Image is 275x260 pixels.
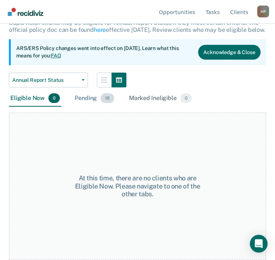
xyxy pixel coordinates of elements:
[257,6,269,17] div: H P
[250,235,268,253] div: Open Intercom Messenger
[9,19,265,33] p: Supervision clients may be eligible for Annual Report Status if they meet certain criteria. The o...
[9,73,88,87] button: Annual Report Status
[12,77,79,83] span: Annual Report Status
[73,90,116,107] div: Pending16
[94,26,106,33] a: here
[198,45,261,60] button: Acknowledge & Close
[48,93,60,103] span: 0
[74,174,202,198] div: At this time, there are no clients who are Eligible Now. Please navigate to one of the other tabs.
[9,90,61,107] div: Eligible Now0
[180,93,192,103] span: 0
[257,6,269,17] button: Profile dropdown button
[128,90,193,107] div: Marked Ineligible0
[8,8,43,16] img: Recidiviz
[101,93,114,103] span: 16
[16,45,192,59] p: ARS/ERS Policy changes went into effect on [DATE]. Learn what this means for you:
[51,53,61,59] a: FAQ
